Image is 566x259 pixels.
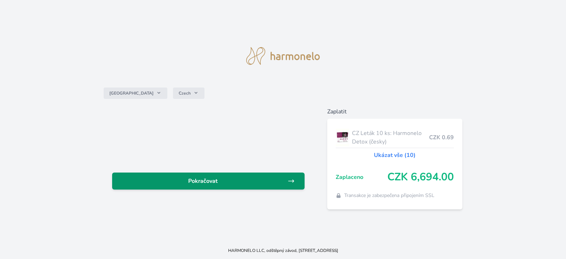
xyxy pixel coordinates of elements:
[429,133,454,142] span: CZK 0.69
[387,171,454,184] span: CZK 6,694.00
[327,107,462,116] h6: Zaplatit
[374,151,416,159] a: Ukázat vše (10)
[352,129,429,146] span: CZ Leták 10 ks: Harmonelo Detox (česky)
[173,88,204,99] button: Czech
[344,192,434,199] span: Transakce je zabezpečena připojením SSL
[118,177,288,185] span: Pokračovat
[104,88,167,99] button: [GEOGRAPHIC_DATA]
[179,90,191,96] span: Czech
[109,90,154,96] span: [GEOGRAPHIC_DATA]
[246,47,320,65] img: logo.svg
[336,173,387,181] span: Zaplaceno
[112,173,305,190] a: Pokračovat
[336,129,349,146] img: letak_DETOX_nahled_x-lo.jpg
